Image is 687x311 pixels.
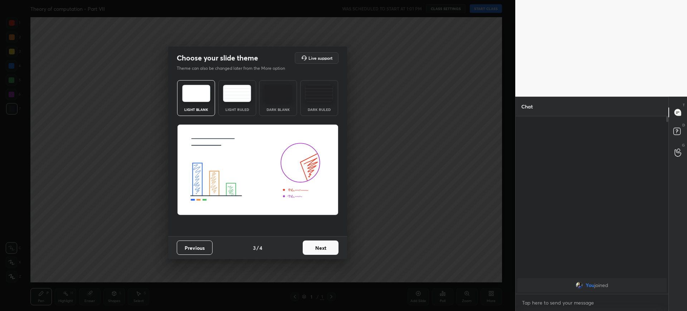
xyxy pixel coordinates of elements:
span: joined [594,282,608,288]
span: You [586,282,594,288]
img: lightTheme.e5ed3b09.svg [182,85,210,102]
h5: Live support [308,56,332,60]
h4: / [257,244,259,252]
div: Dark Blank [264,108,292,111]
img: 687005c0829143fea9909265324df1f4.png [576,282,583,289]
img: darkTheme.f0cc69e5.svg [264,85,292,102]
h2: Choose your slide theme [177,53,258,63]
div: Dark Ruled [305,108,333,111]
p: D [682,122,685,128]
p: G [682,142,685,148]
button: Previous [177,240,213,255]
p: Chat [516,97,539,116]
div: grid [516,277,668,294]
img: darkRuledTheme.de295e13.svg [305,85,333,102]
p: T [683,102,685,108]
div: Light Blank [182,108,210,111]
h4: 4 [259,244,262,252]
img: lightThemeBanner.fbc32fad.svg [177,125,338,215]
p: Theme can also be changed later from the More option [177,65,293,72]
div: Light Ruled [223,108,252,111]
h4: 3 [253,244,256,252]
img: lightRuledTheme.5fabf969.svg [223,85,251,102]
button: Next [303,240,338,255]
